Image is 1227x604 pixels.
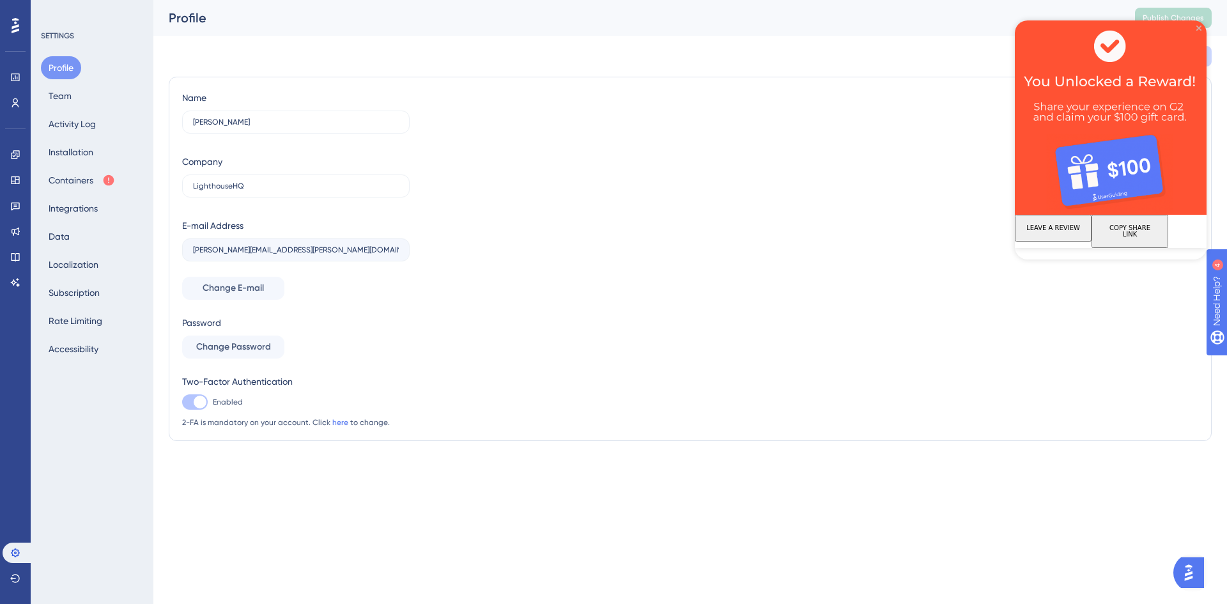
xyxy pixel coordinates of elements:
[182,315,410,330] div: Password
[182,417,410,428] span: 2-FA is mandatory on your account. Click to change.
[41,281,107,304] button: Subscription
[182,218,243,233] div: E-mail Address
[1173,554,1212,592] iframe: UserGuiding AI Assistant Launcher
[1135,8,1212,28] button: Publish Changes
[196,339,271,355] span: Change Password
[193,182,399,190] input: Company Name
[41,309,110,332] button: Rate Limiting
[182,336,284,359] button: Change Password
[169,9,1103,27] div: Profile
[88,6,92,17] div: 4
[332,418,348,427] a: here
[30,3,80,19] span: Need Help?
[41,337,106,360] button: Accessibility
[41,141,101,164] button: Installation
[41,31,144,41] div: SETTINGS
[1143,13,1204,23] span: Publish Changes
[193,245,399,254] input: E-mail Address
[193,118,399,127] input: Name Surname
[182,374,410,389] div: Two-Factor Authentication
[41,197,105,220] button: Integrations
[213,397,243,407] span: Enabled
[182,154,222,169] div: Company
[41,112,104,136] button: Activity Log
[77,194,153,228] button: COPY SHARE LINK
[182,90,206,105] div: Name
[41,56,81,79] button: Profile
[181,5,187,10] div: Close Preview
[41,84,79,107] button: Team
[41,169,123,192] button: Containers
[182,277,284,300] button: Change E-mail
[203,281,264,296] span: Change E-mail
[41,253,106,276] button: Localization
[41,225,77,248] button: Data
